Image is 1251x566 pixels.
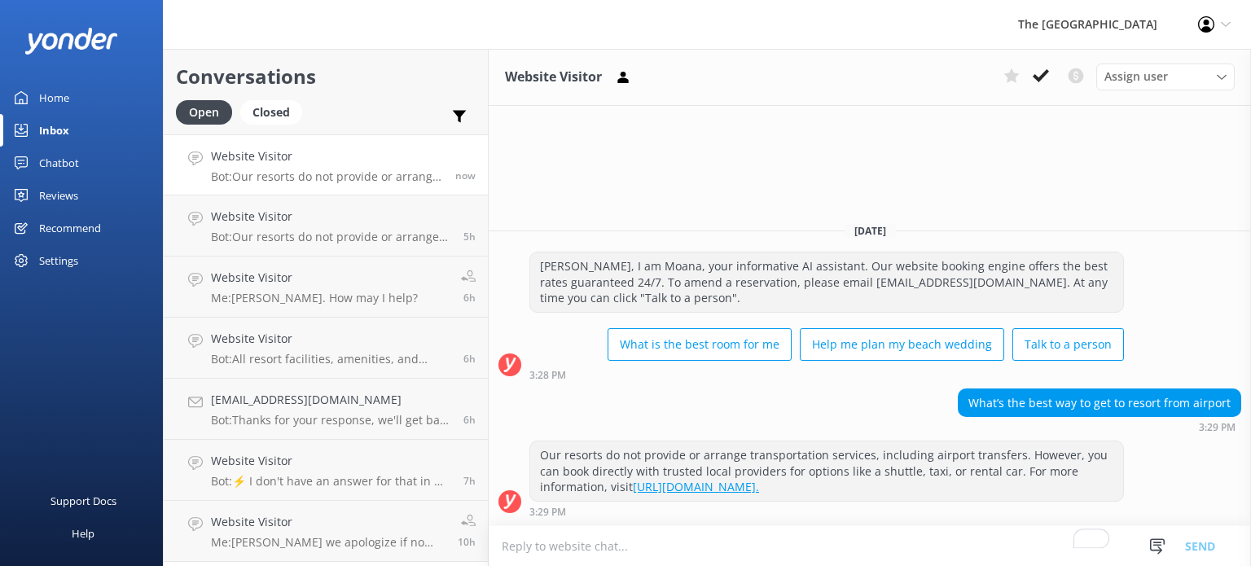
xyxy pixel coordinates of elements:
[39,244,78,277] div: Settings
[489,526,1251,566] textarea: To enrich screen reader interactions, please activate Accessibility in Grammarly extension settings
[24,28,118,55] img: yonder-white-logo.png
[211,352,451,366] p: Bot: All resort facilities, amenities, and services, including the restaurant, bar, pool, sun lou...
[211,147,443,165] h4: Website Visitor
[211,513,446,531] h4: Website Visitor
[463,352,476,366] span: Oct 07 2025 03:04pm (UTC -10:00) Pacific/Honolulu
[211,535,446,550] p: Me: [PERSON_NAME] we apologize if no one has gotten back to you on your message you may contact o...
[1012,328,1124,361] button: Talk to a person
[164,440,488,501] a: Website VisitorBot:⚡ I don't have an answer for that in my knowledge base. Please try and rephras...
[800,328,1004,361] button: Help me plan my beach wedding
[39,81,69,114] div: Home
[164,501,488,562] a: Website VisitorMe:[PERSON_NAME] we apologize if no one has gotten back to you on your message you...
[463,474,476,488] span: Oct 07 2025 02:05pm (UTC -10:00) Pacific/Honolulu
[529,506,1124,517] div: Oct 07 2025 09:29pm (UTC -10:00) Pacific/Honolulu
[211,391,451,409] h4: [EMAIL_ADDRESS][DOMAIN_NAME]
[1096,64,1235,90] div: Assign User
[211,413,451,428] p: Bot: Thanks for your response, we'll get back to you as soon as we can during opening hours.
[211,474,451,489] p: Bot: ⚡ I don't have an answer for that in my knowledge base. Please try and rephrase your questio...
[845,224,896,238] span: [DATE]
[39,212,101,244] div: Recommend
[176,103,240,121] a: Open
[211,269,418,287] h4: Website Visitor
[211,291,418,305] p: Me: [PERSON_NAME]. How may I help?
[529,371,566,380] strong: 3:28 PM
[529,369,1124,380] div: Oct 07 2025 09:28pm (UTC -10:00) Pacific/Honolulu
[1199,423,1236,432] strong: 3:29 PM
[176,100,232,125] div: Open
[240,103,310,121] a: Closed
[608,328,792,361] button: What is the best room for me
[164,134,488,195] a: Website VisitorBot:Our resorts do not provide or arrange transportation services, including airpo...
[164,257,488,318] a: Website VisitorMe:[PERSON_NAME]. How may I help?6h
[39,114,69,147] div: Inbox
[211,169,443,184] p: Bot: Our resorts do not provide or arrange transportation services, including airport transfers. ...
[529,507,566,517] strong: 3:29 PM
[176,61,476,92] h2: Conversations
[463,413,476,427] span: Oct 07 2025 03:00pm (UTC -10:00) Pacific/Honolulu
[164,379,488,440] a: [EMAIL_ADDRESS][DOMAIN_NAME]Bot:Thanks for your response, we'll get back to you as soon as we can...
[463,291,476,305] span: Oct 07 2025 03:09pm (UTC -10:00) Pacific/Honolulu
[505,67,602,88] h3: Website Visitor
[39,179,78,212] div: Reviews
[530,441,1123,501] div: Our resorts do not provide or arrange transportation services, including airport transfers. Howev...
[211,330,451,348] h4: Website Visitor
[455,169,476,182] span: Oct 07 2025 09:29pm (UTC -10:00) Pacific/Honolulu
[530,252,1123,312] div: [PERSON_NAME], I am Moana, your informative AI assistant. Our website booking engine offers the b...
[211,452,451,470] h4: Website Visitor
[240,100,302,125] div: Closed
[50,485,116,517] div: Support Docs
[458,535,476,549] span: Oct 07 2025 11:26am (UTC -10:00) Pacific/Honolulu
[211,208,451,226] h4: Website Visitor
[959,389,1240,417] div: What’s the best way to get to resort from airport
[39,147,79,179] div: Chatbot
[211,230,451,244] p: Bot: Our resorts do not provide or arrange transportation services, including airport transfers. ...
[164,195,488,257] a: Website VisitorBot:Our resorts do not provide or arrange transportation services, including airpo...
[1104,68,1168,86] span: Assign user
[164,318,488,379] a: Website VisitorBot:All resort facilities, amenities, and services, including the restaurant, bar,...
[958,421,1241,432] div: Oct 07 2025 09:29pm (UTC -10:00) Pacific/Honolulu
[72,517,94,550] div: Help
[633,479,759,494] a: [URL][DOMAIN_NAME].
[463,230,476,244] span: Oct 07 2025 03:35pm (UTC -10:00) Pacific/Honolulu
